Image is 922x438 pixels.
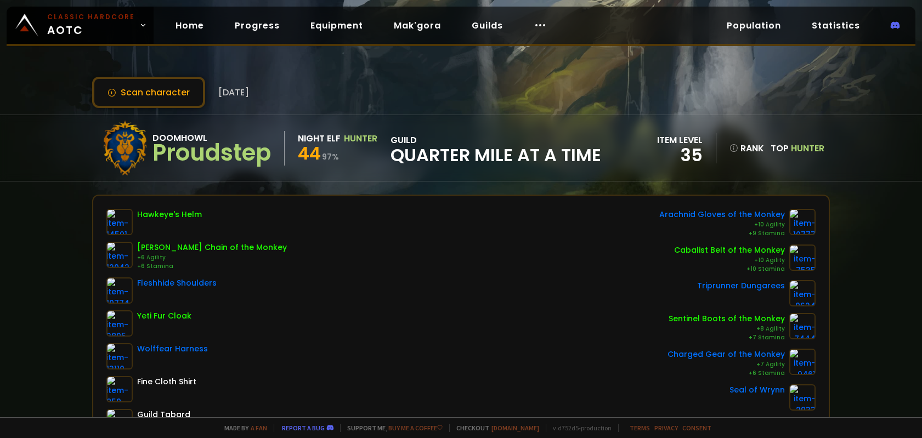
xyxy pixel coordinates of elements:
[682,424,711,432] a: Consent
[463,14,512,37] a: Guilds
[789,384,816,411] img: item-2933
[218,424,267,432] span: Made by
[669,325,785,333] div: +8 Agility
[137,277,217,289] div: Fleshhide Shoulders
[167,14,213,37] a: Home
[47,12,135,22] small: Classic Hardcore
[298,141,321,166] span: 44
[789,349,816,375] img: item-9461
[137,310,191,322] div: Yeti Fur Cloak
[218,86,249,99] span: [DATE]
[674,256,785,265] div: +10 Agility
[137,242,287,253] div: [PERSON_NAME] Chain of the Monkey
[137,376,196,388] div: Fine Cloth Shirt
[152,145,271,161] div: Proudstep
[674,265,785,274] div: +10 Stamina
[668,360,785,369] div: +7 Agility
[7,7,154,44] a: Classic HardcoreAOTC
[106,343,133,369] img: item-13110
[789,313,816,339] img: item-7444
[771,141,824,155] div: Top
[789,280,816,306] img: item-9624
[659,220,785,229] div: +10 Agility
[449,424,539,432] span: Checkout
[251,424,267,432] a: a fan
[718,14,790,37] a: Population
[92,77,205,108] button: Scan character
[729,384,785,396] div: Seal of Wrynn
[302,14,372,37] a: Equipment
[789,244,816,271] img: item-7535
[388,424,443,432] a: Buy me a coffee
[803,14,869,37] a: Statistics
[137,343,208,355] div: Wolffear Harness
[137,409,190,420] div: Guild Tabard
[491,424,539,432] a: [DOMAIN_NAME]
[226,14,289,37] a: Progress
[697,280,785,292] div: Triprunner Dungarees
[659,229,785,238] div: +9 Stamina
[657,133,703,147] div: item level
[137,262,287,271] div: +6 Stamina
[659,209,785,220] div: Arachnid Gloves of the Monkey
[152,131,271,145] div: Doomhowl
[669,313,785,325] div: Sentinel Boots of the Monkey
[106,209,133,235] img: item-14591
[47,12,135,38] span: AOTC
[322,151,339,162] small: 97 %
[668,369,785,378] div: +6 Stamina
[789,209,816,235] img: item-10777
[657,147,703,163] div: 35
[654,424,678,432] a: Privacy
[391,147,601,163] span: Quarter Mile At A Time
[668,349,785,360] div: Charged Gear of the Monkey
[791,142,824,155] span: Hunter
[729,141,764,155] div: rank
[674,244,785,256] div: Cabalist Belt of the Monkey
[340,424,443,432] span: Support me,
[669,333,785,342] div: +7 Stamina
[344,132,377,145] div: Hunter
[106,277,133,304] img: item-10774
[106,242,133,268] img: item-12042
[391,133,601,163] div: guild
[106,310,133,337] img: item-2805
[630,424,650,432] a: Terms
[546,424,612,432] span: v. d752d5 - production
[282,424,325,432] a: Report a bug
[137,209,202,220] div: Hawkeye's Helm
[298,132,341,145] div: Night Elf
[385,14,450,37] a: Mak'gora
[137,253,287,262] div: +6 Agility
[106,376,133,402] img: item-859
